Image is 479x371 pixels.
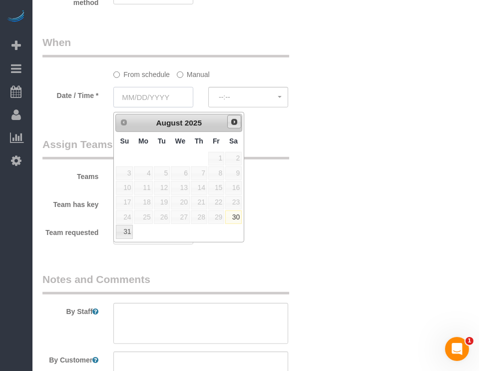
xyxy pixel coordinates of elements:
[113,66,170,79] label: From schedule
[134,181,152,194] span: 11
[208,87,288,107] button: --:--
[42,137,289,159] legend: Assign Teams
[134,210,152,224] span: 25
[35,224,106,237] label: Team requested
[175,137,186,145] span: Wednesday
[229,137,238,145] span: Saturday
[225,210,242,224] a: 30
[208,152,224,165] span: 1
[120,118,128,126] span: Prev
[138,137,148,145] span: Monday
[6,10,26,24] img: Automaid Logo
[466,337,474,345] span: 1
[171,210,190,224] span: 27
[116,225,133,238] a: 31
[171,181,190,194] span: 13
[134,196,152,209] span: 18
[195,137,203,145] span: Thursday
[154,196,170,209] span: 19
[42,272,289,294] legend: Notes and Comments
[116,210,133,224] span: 24
[191,196,207,209] span: 21
[117,115,131,129] a: Prev
[219,93,278,101] span: --:--
[208,166,224,180] span: 8
[113,71,120,78] input: From schedule
[208,210,224,224] span: 29
[171,196,190,209] span: 20
[42,35,289,57] legend: When
[35,196,106,209] label: Team has key
[191,166,207,180] span: 7
[116,181,133,194] span: 10
[35,168,106,181] label: Teams
[154,210,170,224] span: 26
[35,303,106,316] label: By Staff
[158,137,166,145] span: Tuesday
[191,181,207,194] span: 14
[225,166,242,180] span: 9
[230,118,238,126] span: Next
[171,166,190,180] span: 6
[191,210,207,224] span: 28
[208,196,224,209] span: 22
[185,118,202,127] span: 2025
[116,166,133,180] span: 3
[177,66,210,79] label: Manual
[225,181,242,194] span: 16
[113,87,193,107] input: MM/DD/YYYY
[227,115,241,129] a: Next
[225,152,242,165] span: 2
[445,337,469,361] iframe: Intercom live chat
[120,137,129,145] span: Sunday
[154,181,170,194] span: 12
[116,196,133,209] span: 17
[225,196,242,209] span: 23
[134,166,152,180] span: 4
[213,137,220,145] span: Friday
[35,351,106,365] label: By Customer
[177,71,183,78] input: Manual
[208,181,224,194] span: 15
[154,166,170,180] span: 5
[156,118,182,127] span: August
[35,87,106,100] label: Date / Time *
